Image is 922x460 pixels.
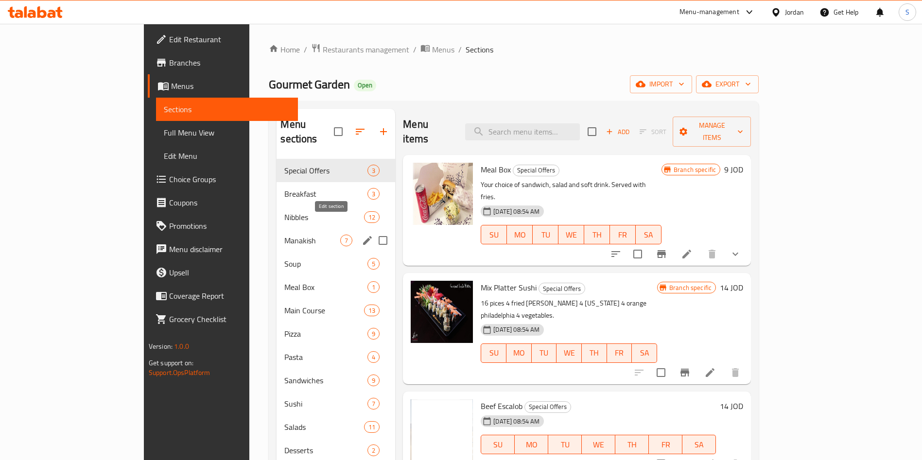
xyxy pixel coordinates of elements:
div: items [364,421,380,433]
span: 4 [368,353,379,362]
button: MO [506,343,532,363]
button: SA [682,435,716,454]
a: Full Menu View [156,121,298,144]
button: FR [607,343,632,363]
span: Branches [169,57,290,68]
button: SU [481,435,515,454]
span: 7 [341,236,352,245]
span: Restaurants management [323,44,409,55]
span: TU [552,438,578,452]
button: import [630,75,692,93]
button: SU [481,343,506,363]
button: SA [632,343,657,363]
div: Pizza9 [277,322,395,345]
span: Version: [149,340,173,353]
span: Pizza [284,328,367,340]
button: delete [700,242,724,266]
span: Select section first [633,124,673,139]
a: Support.OpsPlatform [149,366,210,379]
button: export [696,75,759,93]
a: Coverage Report [148,284,298,307]
div: Special Offers3 [277,159,395,182]
span: TU [537,228,555,242]
span: Special Offers [525,401,571,412]
input: search [465,123,580,140]
span: Meal Box [481,162,511,177]
span: 1.0.0 [174,340,189,353]
span: FR [611,346,628,360]
span: Salads [284,421,364,433]
button: MO [515,435,548,454]
span: Special Offers [539,283,585,294]
button: WE [557,343,582,363]
div: Main Course [284,305,364,316]
span: [DATE] 08:54 AM [489,207,543,216]
button: sort-choices [604,242,627,266]
span: 1 [368,283,379,292]
div: Open [354,80,376,91]
li: / [304,44,307,55]
span: 5 [368,259,379,269]
span: 13 [365,306,379,315]
span: Coverage Report [169,290,290,302]
span: WE [562,228,580,242]
div: Manakish [284,235,340,246]
button: Branch-specific-item [650,242,673,266]
div: items [367,375,380,386]
button: Branch-specific-item [673,361,696,384]
div: Menu-management [679,6,739,18]
span: Get support on: [149,357,193,369]
span: Select to update [627,244,648,264]
span: Desserts [284,444,367,456]
span: Menus [432,44,454,55]
span: Sushi [284,398,367,409]
div: Meal Box [284,281,367,293]
span: Mix Platter Sushi [481,280,537,295]
button: SU [481,225,507,244]
a: Choice Groups [148,168,298,191]
span: [DATE] 08:54 AM [489,325,543,334]
div: Nibbles12 [277,205,395,229]
span: SA [686,438,712,452]
div: Jordan [785,7,804,17]
span: Gourmet Garden [269,73,350,95]
span: 9 [368,329,379,339]
p: 16 pices 4 fried [PERSON_NAME] 4 [US_STATE] 4 orange philadelphia 4 vegetables. [481,297,657,322]
div: Pasta4 [277,345,395,369]
button: edit [360,233,375,248]
div: Sandwiches [284,375,367,386]
button: TU [532,343,557,363]
button: FR [610,225,636,244]
button: FR [649,435,682,454]
div: items [340,235,352,246]
svg: Show Choices [730,248,741,260]
span: Manage items [680,119,743,144]
span: Pasta [284,351,367,363]
a: Edit Menu [156,144,298,168]
div: items [367,258,380,270]
span: TH [586,346,603,360]
button: WE [558,225,584,244]
span: Nibbles [284,211,364,223]
h2: Menu items [403,117,453,146]
div: items [367,328,380,340]
button: Add section [372,120,395,143]
span: [DATE] 08:54 AM [489,417,543,426]
span: SA [640,228,658,242]
div: items [367,444,380,456]
span: Menu disclaimer [169,243,290,255]
div: Breakfast [284,188,367,200]
a: Menus [148,74,298,98]
span: Branch specific [665,283,715,292]
span: WE [560,346,578,360]
button: WE [582,435,615,454]
div: Soup5 [277,252,395,275]
div: items [364,305,380,316]
a: Edit Restaurant [148,28,298,51]
div: items [364,211,380,223]
a: Grocery Checklist [148,307,298,331]
h6: 14 JOD [720,281,743,294]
